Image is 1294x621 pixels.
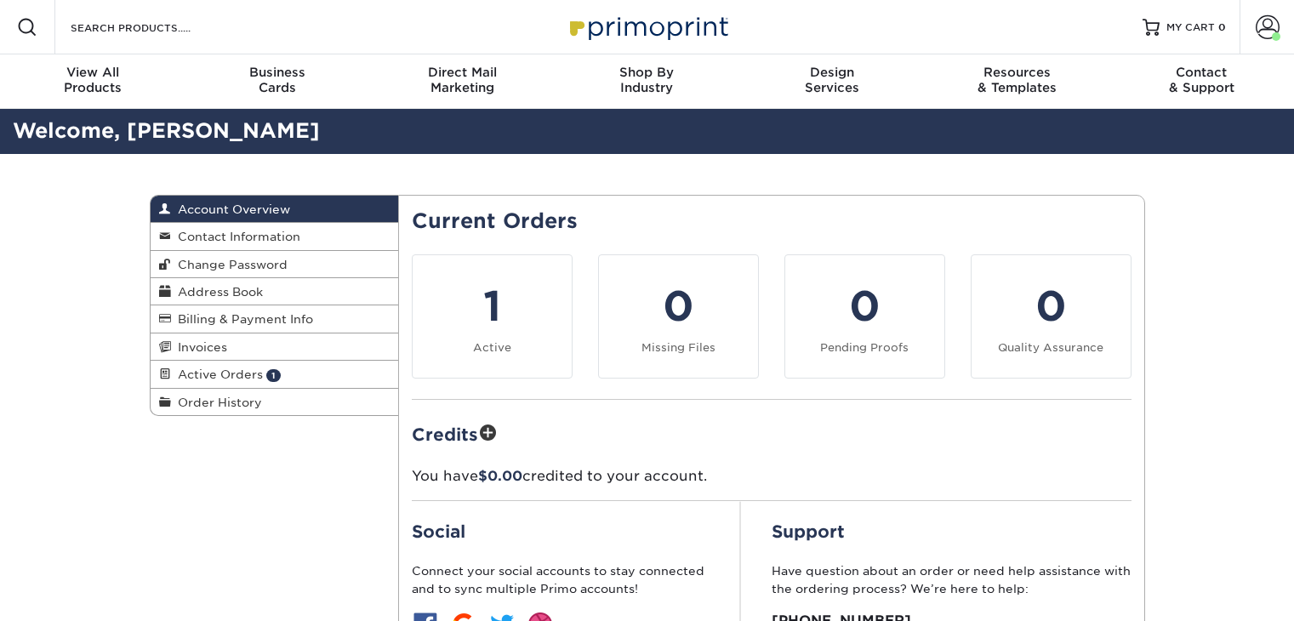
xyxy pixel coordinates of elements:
h2: Support [772,521,1132,542]
div: 0 [609,276,748,337]
div: Marketing [370,65,555,95]
small: Pending Proofs [820,341,909,354]
a: BusinessCards [185,54,369,109]
div: & Templates [924,65,1109,95]
a: Address Book [151,278,399,305]
a: 0 Missing Files [598,254,759,379]
div: Services [739,65,924,95]
input: SEARCH PRODUCTS..... [69,17,235,37]
a: Order History [151,389,399,415]
a: Invoices [151,333,399,361]
span: Business [185,65,369,80]
a: Contact Information [151,223,399,250]
span: Contact [1109,65,1294,80]
p: Have question about an order or need help assistance with the ordering process? We’re here to help: [772,562,1132,597]
div: Cards [185,65,369,95]
div: 0 [982,276,1120,337]
h2: Current Orders [412,209,1132,234]
span: Billing & Payment Info [171,312,313,326]
h2: Social [412,521,710,542]
span: 0 [1218,21,1226,33]
div: 0 [795,276,934,337]
span: Active Orders [171,367,263,381]
span: Address Book [171,285,263,299]
small: Quality Assurance [998,341,1103,354]
a: Billing & Payment Info [151,305,399,333]
small: Missing Files [641,341,715,354]
span: Resources [924,65,1109,80]
div: Industry [555,65,739,95]
span: Invoices [171,340,227,354]
div: & Support [1109,65,1294,95]
a: Direct MailMarketing [370,54,555,109]
span: Design [739,65,924,80]
a: 0 Quality Assurance [971,254,1132,379]
a: Resources& Templates [924,54,1109,109]
div: 1 [423,276,561,337]
span: Contact Information [171,230,300,243]
span: Change Password [171,258,288,271]
span: Account Overview [171,202,290,216]
a: DesignServices [739,54,924,109]
p: You have credited to your account. [412,466,1132,487]
h2: Credits [412,420,1132,447]
a: 1 Active [412,254,573,379]
span: Direct Mail [370,65,555,80]
a: Change Password [151,251,399,278]
span: MY CART [1166,20,1215,35]
a: 0 Pending Proofs [784,254,945,379]
span: Order History [171,396,262,409]
span: 1 [266,369,281,382]
a: Active Orders 1 [151,361,399,388]
a: Contact& Support [1109,54,1294,109]
a: Account Overview [151,196,399,223]
a: Shop ByIndustry [555,54,739,109]
img: Primoprint [562,9,733,45]
span: Shop By [555,65,739,80]
span: $0.00 [478,468,522,484]
p: Connect your social accounts to stay connected and to sync multiple Primo accounts! [412,562,710,597]
small: Active [473,341,511,354]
